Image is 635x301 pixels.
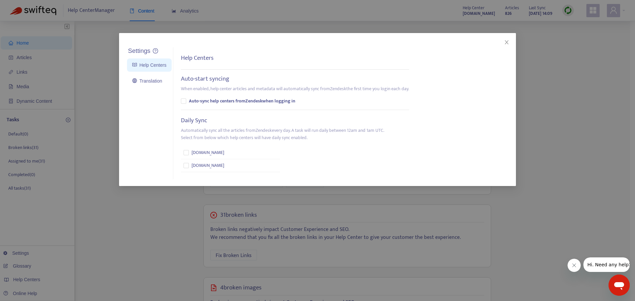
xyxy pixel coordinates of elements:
[609,275,630,296] iframe: Button to launch messaging window
[189,97,295,105] b: Auto-sync help centers from Zendesk when logging in
[583,257,630,272] iframe: Message from company
[4,5,48,10] span: Hi. Need any help?
[191,162,224,169] span: [DOMAIN_NAME]
[132,62,166,68] a: Help Centers
[128,47,150,55] h5: Settings
[191,149,224,156] span: [DOMAIN_NAME]
[181,127,384,141] p: Automatically sync all the articles from Zendesk every day. A task will run daily between 12am an...
[504,40,509,45] span: close
[132,78,162,84] a: Translation
[181,55,214,62] h5: Help Centers
[181,85,409,93] p: When enabled, help center articles and metadata will automatically sync from Zendesk the first ti...
[181,117,207,125] h5: Daily Sync
[503,39,510,46] button: Close
[153,48,158,54] a: question-circle
[181,75,229,83] h5: Auto-start syncing
[568,259,581,272] iframe: Close message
